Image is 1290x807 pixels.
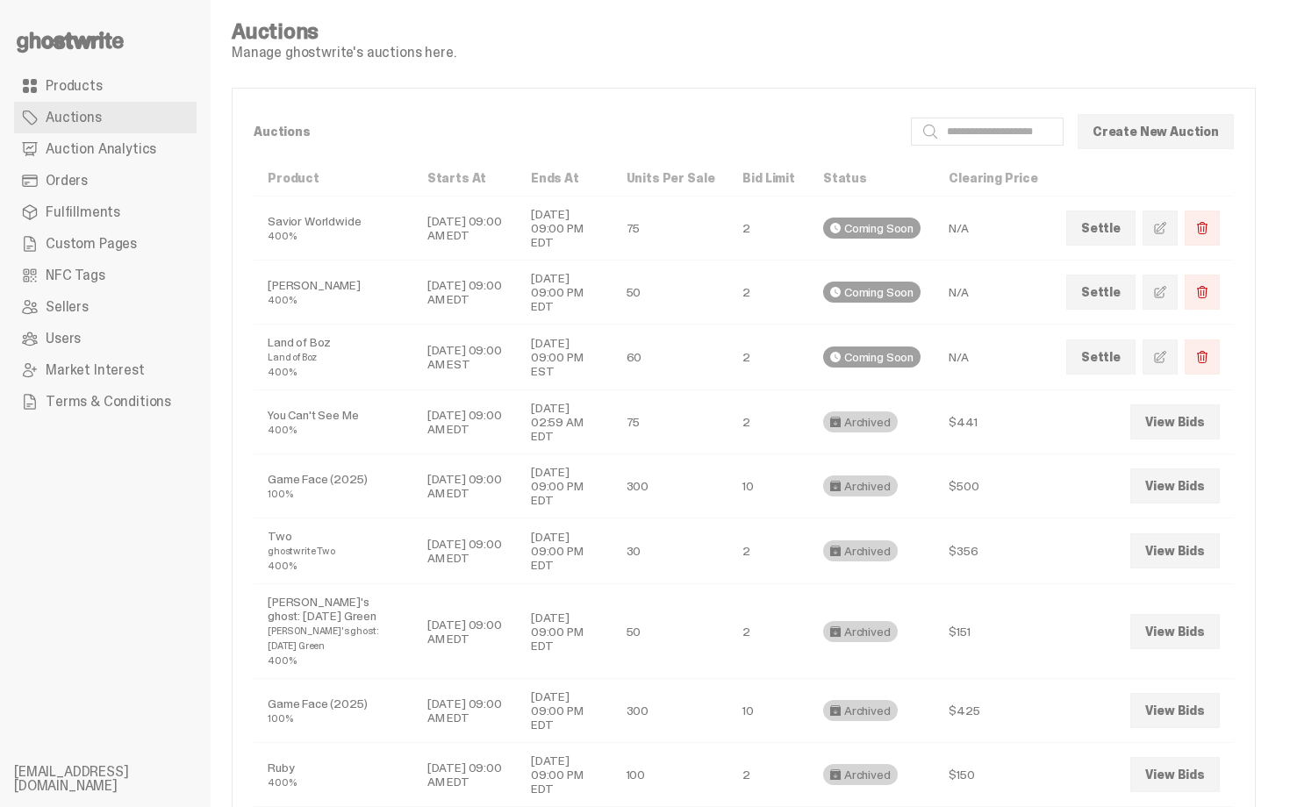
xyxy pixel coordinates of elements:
td: [DATE] 09:00 AM EST [413,325,517,390]
td: 10 [728,454,809,518]
a: Settle [1066,275,1136,310]
td: [DATE] 09:00 PM EST [517,325,613,390]
span: Orders [46,174,88,188]
a: Products [14,70,197,102]
td: [DATE] 09:00 PM EDT [517,584,613,679]
td: 10 [728,679,809,743]
td: 75 [613,390,729,454]
td: Savior Worldwide [254,196,413,261]
td: [DATE] 09:00 PM EDT [517,261,613,325]
td: Game Face (2025) [254,454,413,518]
td: [DATE] 09:00 AM EDT [413,743,517,807]
span: Auction Analytics [46,142,156,156]
a: Market Interest [14,354,197,386]
a: Terms & Conditions [14,386,197,418]
p: Manage ghostwrite's auctions here. [232,46,456,60]
a: View Bids [1130,468,1220,503]
td: Land of Boz [254,325,413,390]
td: 100 [613,743,729,807]
small: 400% [268,366,296,378]
p: Auctions [254,125,897,138]
td: 2 [728,196,809,261]
div: Coming Soon [823,282,921,303]
a: NFC Tags [14,260,197,291]
th: Bid Limit [728,161,809,196]
small: 400% [268,654,296,667]
li: [EMAIL_ADDRESS][DOMAIN_NAME] [14,765,225,793]
td: You Can't See Me [254,390,413,454]
small: 400% [268,230,296,242]
td: [DATE] 09:00 PM EDT [517,743,613,807]
td: N/A [935,325,1052,390]
a: Auction Analytics [14,133,197,165]
span: Auctions [46,111,102,125]
td: 75 [613,196,729,261]
td: [DATE] 09:00 AM EDT [413,196,517,261]
span: NFC Tags [46,268,105,282]
td: [DATE] 09:00 AM EDT [413,261,517,325]
td: Game Face (2025) [254,679,413,743]
a: View Bids [1130,404,1220,439]
a: Fulfillments [14,196,197,228]
a: View Bids [1130,693,1220,728]
a: Orders [14,165,197,196]
td: [DATE] 09:00 AM EDT [413,390,517,454]
small: [PERSON_NAME]'s ghost: [DATE] Green [268,625,378,652]
td: 2 [728,518,809,584]
td: 300 [613,679,729,743]
th: Units Per Sale [613,161,729,196]
div: Coming Soon [823,218,921,239]
span: Products [46,79,103,93]
small: 400% [268,560,296,572]
a: Auctions [14,102,197,133]
td: 30 [613,518,729,584]
td: 300 [613,454,729,518]
div: Archived [823,621,898,642]
a: Ends At [531,170,579,186]
td: $500 [935,454,1052,518]
td: $151 [935,584,1052,679]
td: N/A [935,196,1052,261]
small: Land of Boz [268,351,317,363]
div: Archived [823,700,898,721]
td: 2 [728,325,809,390]
div: Archived [823,475,898,496]
a: Create New Auction [1078,114,1234,149]
td: 50 [613,261,729,325]
a: Settle [1066,211,1136,246]
td: Two [254,518,413,584]
a: Settle [1066,339,1136,375]
div: Archived [823,411,898,432]
th: Product [254,161,413,196]
td: [DATE] 09:00 AM EDT [413,518,517,584]
td: $425 [935,679,1052,743]
span: Fulfillments [46,205,120,219]
span: Market Interest [46,363,145,377]
th: Clearing Price [935,161,1052,196]
span: Sellers [46,300,89,314]
span: Users [46,332,81,346]
a: View Bids [1130,757,1220,792]
td: [DATE] 09:00 PM EDT [517,518,613,584]
small: 100% [268,712,292,725]
td: 60 [613,325,729,390]
small: 400% [268,424,296,436]
td: 2 [728,584,809,679]
a: Starts At [427,170,487,186]
td: $150 [935,743,1052,807]
td: N/A [935,261,1052,325]
th: Status [809,161,935,196]
h4: Auctions [232,21,456,42]
a: View Bids [1130,533,1220,568]
small: 400% [268,776,296,789]
span: Terms & Conditions [46,395,171,409]
td: [DATE] 09:00 PM EDT [517,196,613,261]
a: Users [14,323,197,354]
small: ghostwrite Two [268,545,335,557]
div: Archived [823,540,898,561]
td: 2 [728,390,809,454]
span: Custom Pages [46,237,137,251]
a: View Bids [1130,614,1220,649]
td: 2 [728,261,809,325]
td: Ruby [254,743,413,807]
